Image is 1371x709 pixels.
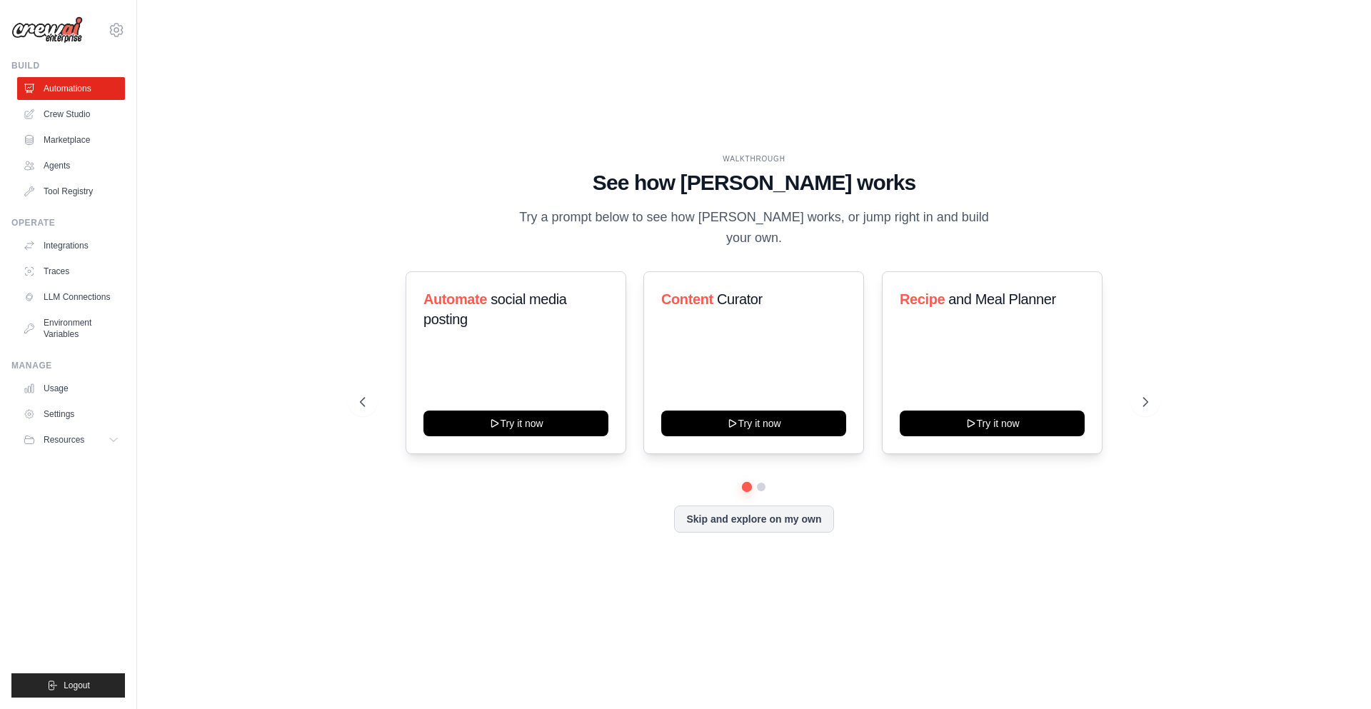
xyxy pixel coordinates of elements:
[423,411,608,436] button: Try it now
[360,154,1148,164] div: WALKTHROUGH
[900,411,1085,436] button: Try it now
[17,286,125,308] a: LLM Connections
[17,129,125,151] a: Marketplace
[11,673,125,698] button: Logout
[674,506,833,533] button: Skip and explore on my own
[64,680,90,691] span: Logout
[17,428,125,451] button: Resources
[900,291,945,307] span: Recipe
[11,60,125,71] div: Build
[17,77,125,100] a: Automations
[11,360,125,371] div: Manage
[17,180,125,203] a: Tool Registry
[514,207,994,249] p: Try a prompt below to see how [PERSON_NAME] works, or jump right in and build your own.
[17,403,125,426] a: Settings
[44,434,84,446] span: Resources
[717,291,763,307] span: Curator
[11,16,83,44] img: Logo
[17,154,125,177] a: Agents
[360,170,1148,196] h1: See how [PERSON_NAME] works
[17,260,125,283] a: Traces
[948,291,1055,307] span: and Meal Planner
[17,234,125,257] a: Integrations
[423,291,487,307] span: Automate
[661,411,846,436] button: Try it now
[17,311,125,346] a: Environment Variables
[423,291,567,327] span: social media posting
[11,217,125,228] div: Operate
[17,377,125,400] a: Usage
[661,291,713,307] span: Content
[17,103,125,126] a: Crew Studio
